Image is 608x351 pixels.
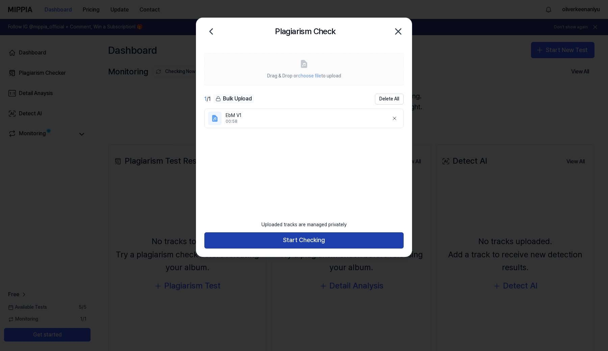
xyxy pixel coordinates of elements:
button: Start Checking [204,232,404,249]
span: Drag & Drop or to upload [267,73,341,78]
div: EbM V1 [226,112,384,119]
div: 00:58 [226,119,384,124]
div: / 1 [204,95,211,103]
div: Uploaded tracks are managed privately [257,217,351,232]
div: Bulk Upload [213,94,254,103]
h2: Plagiarism Check [275,25,335,38]
button: Bulk Upload [213,94,254,104]
span: 1 [204,96,207,102]
span: choose file [298,73,321,78]
button: Delete All [375,94,404,104]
